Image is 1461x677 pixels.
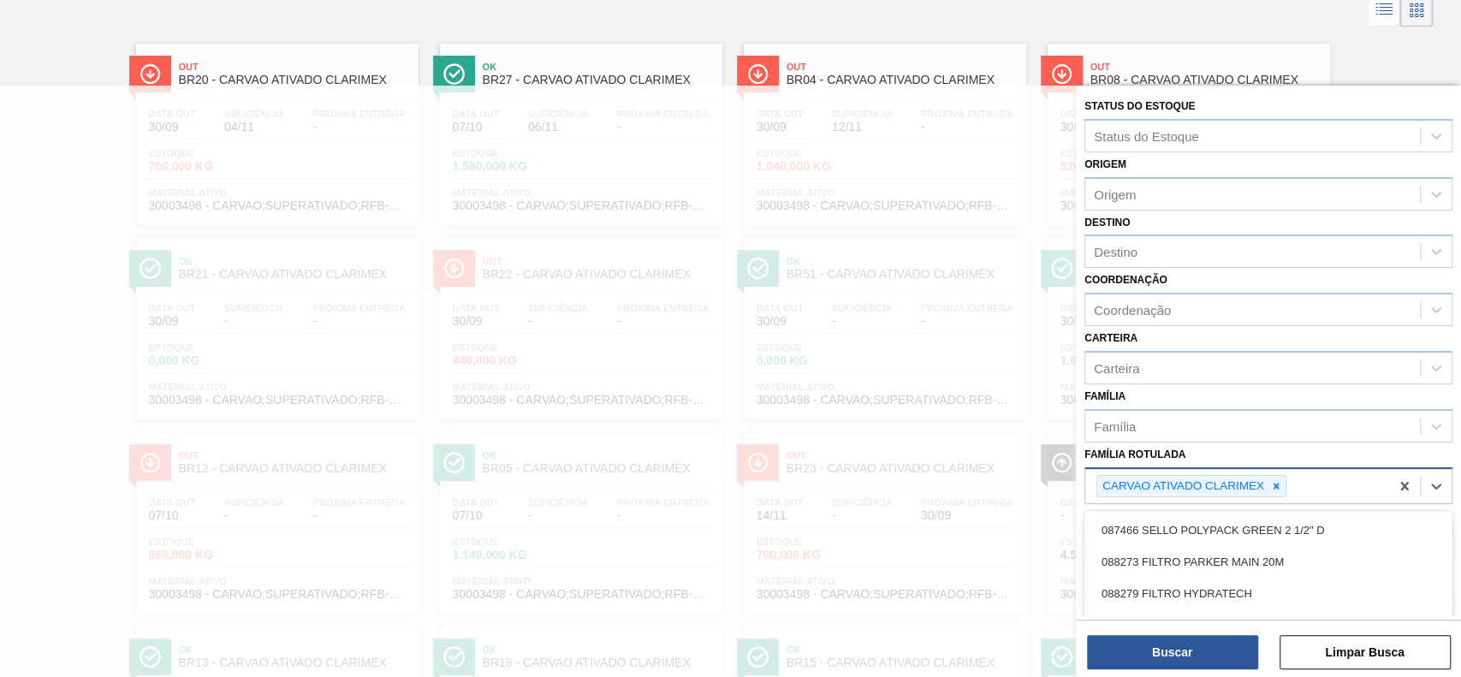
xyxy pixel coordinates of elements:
[731,31,1035,225] a: ÍconeOutBR04 - CARVAO ATIVADO CLARIMEXData out30/09Suficiência12/11Próxima Entrega-Estoque1.040,0...
[1094,303,1171,318] div: Coordenação
[427,31,731,225] a: ÍconeOkBR27 - CARVAO ATIVADO CLARIMEXData out07/10Suficiência06/11Próxima Entrega-Estoque1.580,00...
[787,74,1018,86] span: BR04 - CARVAO ATIVADO CLARIMEX
[1090,62,1321,72] span: Out
[1084,448,1185,460] label: Família Rotulada
[1084,510,1170,522] label: Material ativo
[1094,245,1137,259] div: Destino
[1051,63,1072,85] img: Ícone
[123,31,427,225] a: ÍconeOutBR20 - CARVAO ATIVADO CLARIMEXData out30/09Suficiência04/11Próxima Entrega-Estoque700,000...
[1084,274,1167,286] label: Coordenação
[1084,578,1452,609] div: 088279 FILTRO HYDRATECH
[1097,476,1267,497] div: CARVAO ATIVADO CLARIMEX
[1094,419,1136,433] div: Família
[443,63,465,85] img: Ícone
[1094,187,1136,201] div: Origem
[1090,74,1321,86] span: BR08 - CARVAO ATIVADO CLARIMEX
[1084,332,1137,344] label: Carteira
[1084,514,1452,546] div: 087466 SELLO POLYPACK GREEN 2 1/2" D
[1035,31,1339,225] a: ÍconeOutBR08 - CARVAO ATIVADO CLARIMEXData out30/09Suficiência15/11Próxima Entrega-Estoque820,000...
[1084,158,1126,170] label: Origem
[1084,100,1195,112] label: Status do Estoque
[1094,128,1199,143] div: Status do Estoque
[179,62,410,72] span: Out
[483,74,714,86] span: BR27 - CARVAO ATIVADO CLARIMEX
[747,63,769,85] img: Ícone
[1084,609,1452,641] div: 093991 SELLO CANNED WIPBLACK 2 1/2 D
[140,63,161,85] img: Ícone
[483,62,714,72] span: Ok
[1084,217,1130,229] label: Destino
[787,62,1018,72] span: Out
[1094,360,1139,375] div: Carteira
[1084,546,1452,578] div: 088273 FILTRO PARKER MAIN 20M
[179,74,410,86] span: BR20 - CARVAO ATIVADO CLARIMEX
[1084,390,1125,402] label: Família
